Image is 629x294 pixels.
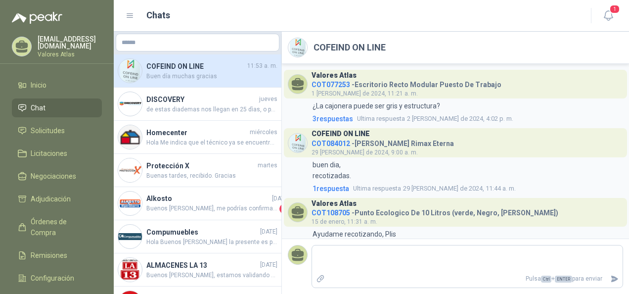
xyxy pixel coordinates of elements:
a: 3respuestasUltima respuesta2 [PERSON_NAME] de 2024, 4:02 p. m. [311,113,623,124]
span: [DATE] [272,194,289,203]
h1: Chats [146,8,170,22]
span: Licitaciones [31,148,67,159]
span: [DATE] [260,227,277,237]
h4: ALMACENES LA 13 [146,260,258,271]
span: Ultima respuesta [357,114,405,124]
a: Company LogoDISCOVERYjuevesde estas diademas nos llegan en 25 dìas, o para entrega inmediata tene... [114,88,281,121]
span: Inicio [31,80,46,91]
span: Remisiones [31,250,67,261]
p: buen dia, recotizadas. [313,159,351,181]
span: 2 [PERSON_NAME] de 2024, 4:02 p. m. [357,114,513,124]
span: Buenos [PERSON_NAME], me podrías confirmar el nombre de la persona que recibe el microondas?, en ... [146,204,277,214]
a: Solicitudes [12,121,102,140]
img: Company Logo [118,125,142,149]
p: Valores Atlas [38,51,102,57]
p: Ayudame recotizando, Plis [313,229,396,240]
h3: COFEIND ON LINE [312,131,370,137]
span: COT108705 [312,209,350,217]
span: Ctrl [541,276,551,283]
a: Company LogoProtección XmartesBuenas tardes, recibido. Gracias [114,154,281,187]
h3: Valores Atlas [312,201,357,206]
a: Chat [12,98,102,117]
a: Company LogoCOFEIND ON LINE11:53 a. m.Buen día muchas gracias [114,54,281,88]
h4: COFEIND ON LINE [146,61,245,72]
span: miércoles [250,128,277,137]
span: COT084012 [312,140,350,147]
span: COT077253 [312,81,350,89]
span: Adjudicación [31,194,71,204]
h4: - Punto Ecologico De 10 Litros (verde, Negro, [PERSON_NAME]) [312,206,558,216]
span: 11:53 a. m. [247,61,277,71]
h4: Compumuebles [146,227,258,238]
span: Solicitudes [31,125,65,136]
a: Órdenes de Compra [12,212,102,242]
button: 1 [599,7,617,25]
a: Configuración [12,269,102,288]
img: Company Logo [118,225,142,248]
img: Company Logo [118,192,142,215]
a: Inicio [12,76,102,95]
span: martes [258,161,277,170]
span: [DATE] [260,260,277,270]
img: Logo peakr [12,12,62,24]
h4: - Escritorio Recto Modular Puesto De Trabajo [312,78,501,88]
span: Buen día muchas gracias [146,72,277,81]
span: 1 [609,4,620,14]
span: 1 respuesta [313,183,349,194]
a: Company LogoHomecentermiércolesHola Me indica que el técnico ya se encuentra afuera [114,121,281,154]
span: de estas diademas nos llegan en 25 dìas, o para entrega inmediata tenemos estas que son las que r... [146,105,277,114]
span: Buenas tardes, recibido. Gracias [146,171,277,181]
span: Configuración [31,273,74,284]
span: Ultima respuesta [353,184,401,194]
h4: Alkosto [146,193,270,204]
span: Negociaciones [31,171,76,182]
h2: COFEIND ON LINE [314,41,386,54]
a: Company LogoAlkosto[DATE]Buenos [PERSON_NAME], me podrías confirmar el nombre de la persona que r... [114,187,281,220]
a: 1respuestaUltima respuesta29 [PERSON_NAME] de 2024, 11:44 a. m. [311,183,623,194]
a: Licitaciones [12,144,102,163]
span: jueves [259,95,277,104]
label: Adjuntar archivos [312,270,329,288]
img: Company Logo [118,92,142,116]
span: 3 respuesta s [313,113,353,124]
a: Negociaciones [12,167,102,186]
img: Company Logo [118,59,142,83]
img: Company Logo [118,258,142,282]
a: Company LogoALMACENES LA 13[DATE]Buenos [PERSON_NAME], estamos validando con otros proveedores ot... [114,253,281,287]
h4: Homecenter [146,127,248,138]
span: 29 [PERSON_NAME] de 2024, 11:44 a. m. [353,184,516,194]
span: 1 [279,204,289,214]
span: 1 [PERSON_NAME] de 2024, 11:21 a. m. [312,90,418,97]
span: Órdenes de Compra [31,216,92,238]
span: Chat [31,102,45,113]
span: Hola Me indica que el técnico ya se encuentra afuera [146,138,277,147]
span: Buenos [PERSON_NAME], estamos validando con otros proveedores otras opciones. [146,271,277,280]
img: Company Logo [288,38,307,57]
button: Enviar [606,270,623,288]
span: ENTER [555,276,572,283]
p: Pulsa + para enviar [329,270,607,288]
p: [EMAIL_ADDRESS][DOMAIN_NAME] [38,36,102,49]
h3: Valores Atlas [312,73,357,78]
img: Company Logo [118,158,142,182]
p: ¿La cajonera puede ser gris y estructura? [313,100,440,111]
a: Adjudicación [12,190,102,208]
a: Company LogoCompumuebles[DATE]Hola Buenos [PERSON_NAME] la presente es para saber sobre el envio ... [114,220,281,253]
h4: DISCOVERY [146,94,257,105]
h4: - [PERSON_NAME] Rimax Eterna [312,137,454,147]
a: Remisiones [12,246,102,265]
span: 15 de enero, 11:31 a. m. [312,218,377,225]
img: Company Logo [288,134,307,152]
h4: Protección X [146,160,256,171]
span: Hola Buenos [PERSON_NAME] la presente es para saber sobre el envio del escritorio decia fecha de ... [146,238,277,247]
span: 29 [PERSON_NAME] de 2024, 9:00 a. m. [312,149,418,156]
